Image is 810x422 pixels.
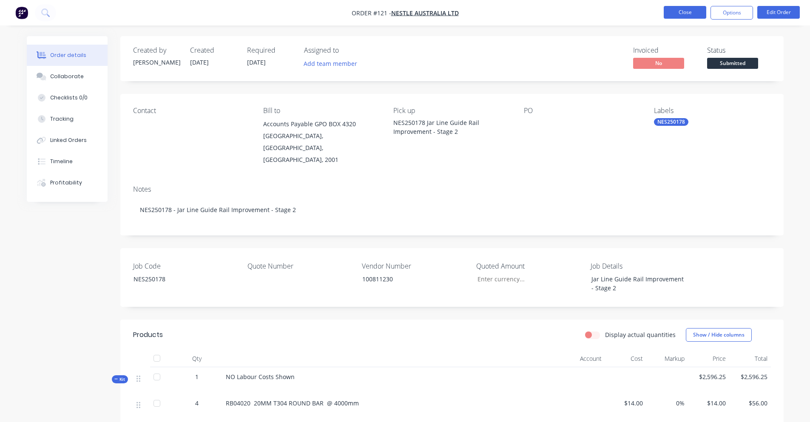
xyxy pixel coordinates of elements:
[393,107,510,115] div: Pick up
[27,87,108,108] button: Checklists 0/0
[707,58,758,68] span: Submitted
[591,261,697,271] label: Job Details
[605,330,676,339] label: Display actual quantities
[608,399,643,408] span: $14.00
[476,261,583,271] label: Quoted Amount
[112,375,128,383] div: Kit
[524,107,640,115] div: PO
[27,151,108,172] button: Timeline
[27,66,108,87] button: Collaborate
[263,118,380,130] div: Accounts Payable GPO BOX 4320
[114,376,125,382] span: Kit
[133,58,180,67] div: [PERSON_NAME]
[688,350,730,367] div: Price
[27,130,108,151] button: Linked Orders
[263,118,380,166] div: Accounts Payable GPO BOX 4320[GEOGRAPHIC_DATA], [GEOGRAPHIC_DATA], [GEOGRAPHIC_DATA], 2001
[50,179,82,187] div: Profitability
[190,58,209,66] span: [DATE]
[263,107,380,115] div: Bill to
[127,273,233,285] div: NES250178
[299,58,361,69] button: Add team member
[355,273,462,285] div: 100811230
[352,9,391,17] span: Order #121 -
[691,372,726,381] span: $2,596.25
[711,6,753,20] button: Options
[190,46,237,54] div: Created
[729,350,771,367] div: Total
[27,45,108,66] button: Order details
[650,399,685,408] span: 0%
[195,399,199,408] span: 4
[304,46,389,54] div: Assigned to
[247,58,266,66] span: [DATE]
[133,46,180,54] div: Created by
[15,6,28,19] img: Factory
[654,107,770,115] div: Labels
[133,185,771,193] div: Notes
[263,130,380,166] div: [GEOGRAPHIC_DATA], [GEOGRAPHIC_DATA], [GEOGRAPHIC_DATA], 2001
[757,6,800,19] button: Edit Order
[470,273,583,286] input: Enter currency...
[50,51,86,59] div: Order details
[633,46,697,54] div: Invoiced
[247,261,354,271] label: Quote Number
[391,9,459,17] a: Nestle Australia Ltd
[733,399,767,408] span: $56.00
[707,58,758,71] button: Submitted
[247,46,294,54] div: Required
[633,58,684,68] span: No
[654,118,688,126] div: NES250178
[195,372,199,381] span: 1
[27,172,108,193] button: Profitability
[50,158,73,165] div: Timeline
[362,261,468,271] label: Vendor Number
[520,350,605,367] div: Account
[133,107,250,115] div: Contact
[691,399,726,408] span: $14.00
[605,350,647,367] div: Cost
[50,73,84,80] div: Collaborate
[50,136,87,144] div: Linked Orders
[226,399,359,407] span: RB04020 20MM T304 ROUND BAR @ 4000mm
[393,118,510,136] div: NES250178 Jar Line Guide Rail Improvement - Stage 2
[171,350,222,367] div: Qty
[686,328,752,342] button: Show / Hide columns
[646,350,688,367] div: Markup
[50,94,88,102] div: Checklists 0/0
[707,46,771,54] div: Status
[27,108,108,130] button: Tracking
[133,261,239,271] label: Job Code
[733,372,767,381] span: $2,596.25
[226,373,295,381] span: NO Labour Costs Shown
[50,115,74,123] div: Tracking
[133,330,163,340] div: Products
[664,6,706,19] button: Close
[585,273,691,294] div: Jar Line Guide Rail Improvement - Stage 2
[304,58,362,69] button: Add team member
[133,197,771,223] div: NES250178 - Jar Line Guide Rail Improvement - Stage 2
